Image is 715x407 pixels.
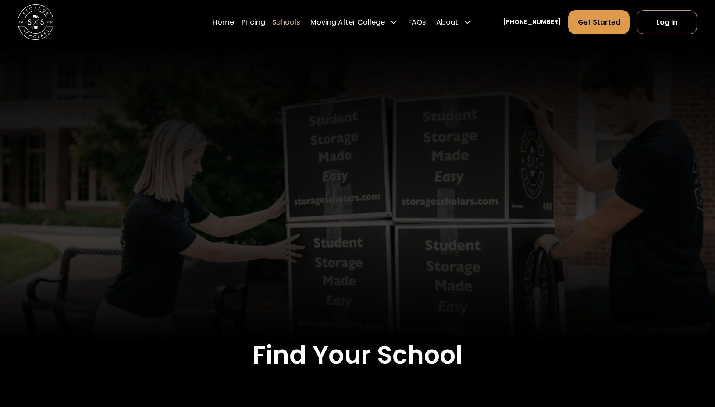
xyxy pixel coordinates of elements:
div: About [433,10,474,35]
div: Moving After College [307,10,401,35]
a: FAQs [408,10,426,35]
a: Log In [637,10,697,34]
div: About [436,17,458,28]
a: Get Started [568,10,630,34]
a: Pricing [242,10,265,35]
a: Home [213,10,234,35]
a: [PHONE_NUMBER] [503,18,561,27]
div: Moving After College [310,17,385,28]
a: Schools [272,10,300,35]
h2: Find Your School [37,340,679,370]
img: Storage Scholars main logo [18,4,53,40]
